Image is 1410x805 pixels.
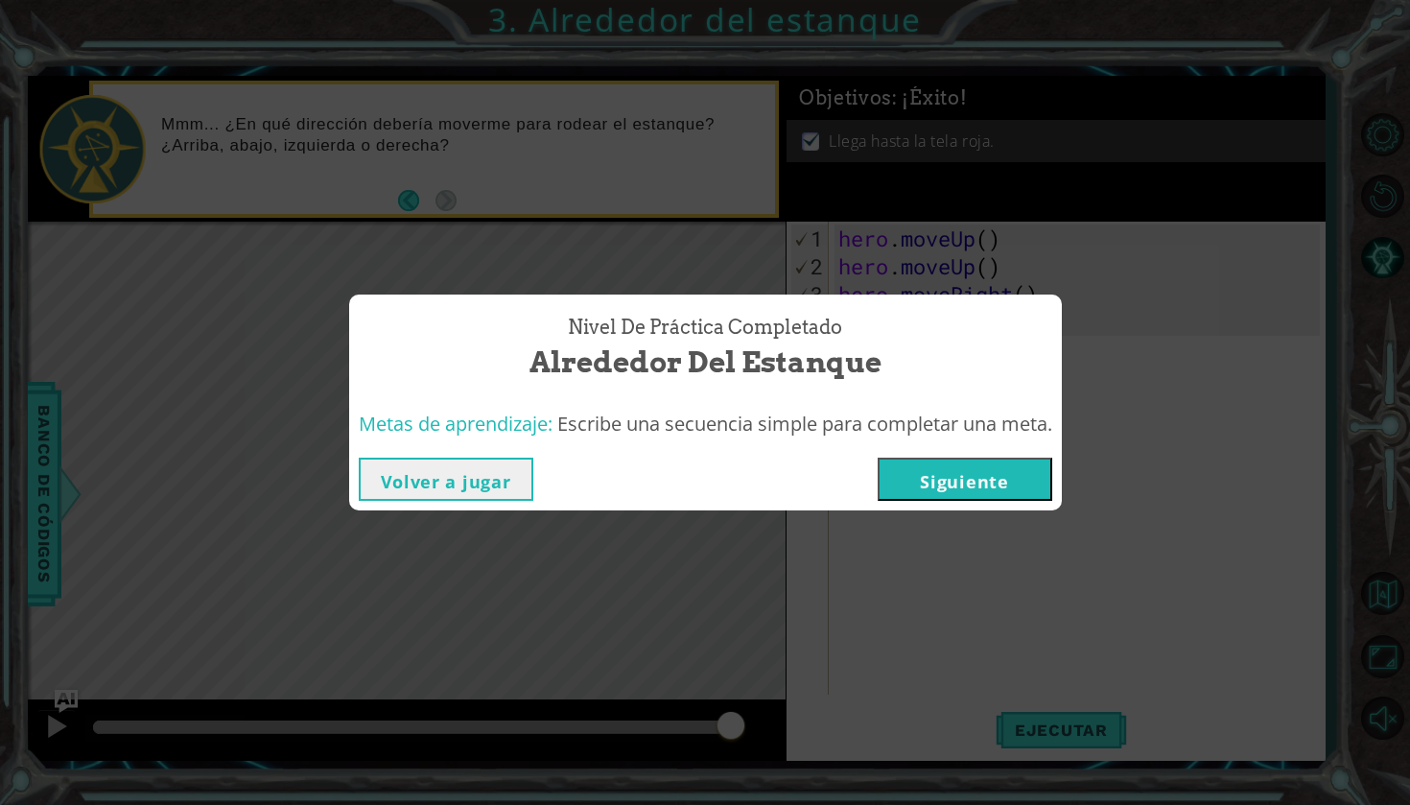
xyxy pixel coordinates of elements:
[359,411,552,437] span: Metas de aprendizaje:
[359,458,533,501] button: Volver a jugar
[568,314,842,342] span: Nivel de práctica Completado
[878,458,1052,501] button: Siguiente
[557,411,1052,437] span: Escribe una secuencia simple para completar una meta.
[529,342,881,383] span: Alrededor del estanque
